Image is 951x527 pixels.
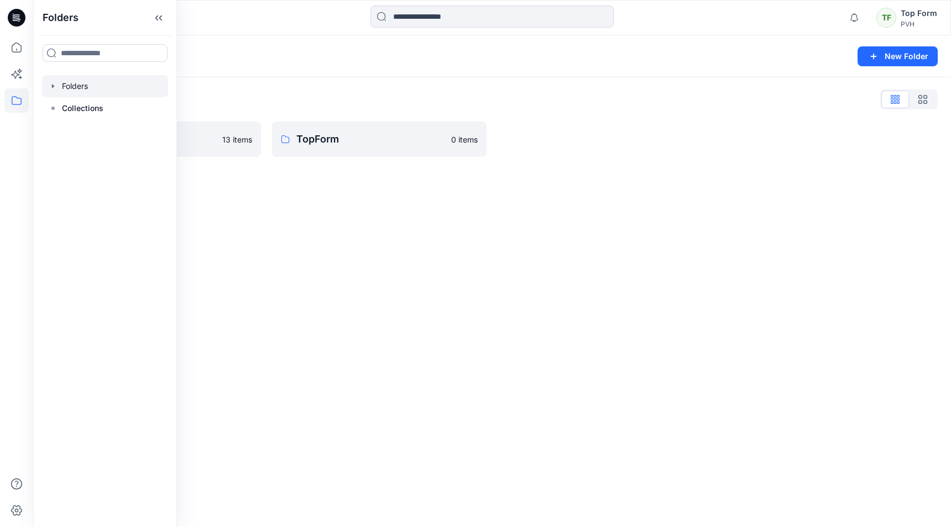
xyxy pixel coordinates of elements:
[62,102,103,115] p: Collections
[451,134,478,145] p: 0 items
[272,122,487,157] a: TopForm0 items
[901,7,937,20] div: Top Form
[222,134,252,145] p: 13 items
[296,131,445,147] p: TopForm
[858,46,938,66] button: New Folder
[901,20,937,28] div: PVH
[876,8,896,28] div: TF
